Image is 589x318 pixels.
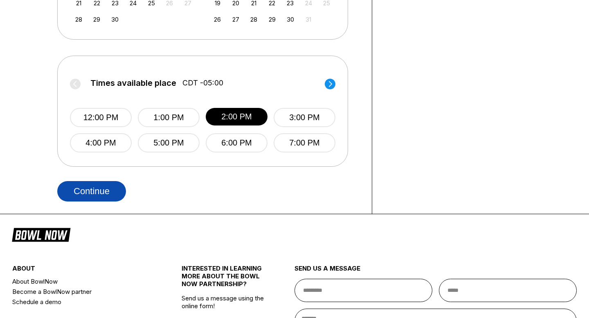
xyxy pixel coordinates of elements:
[274,108,335,127] button: 3:00 PM
[12,297,153,307] a: Schedule a demo
[303,14,314,25] div: Not available Friday, October 31st, 2025
[212,14,223,25] div: Choose Sunday, October 26th, 2025
[294,264,577,279] div: send us a message
[110,14,121,25] div: Choose Tuesday, September 30th, 2025
[12,287,153,297] a: Become a BowlNow partner
[138,133,200,152] button: 5:00 PM
[248,14,259,25] div: Choose Tuesday, October 28th, 2025
[70,133,132,152] button: 4:00 PM
[138,108,200,127] button: 1:00 PM
[267,14,278,25] div: Choose Wednesday, October 29th, 2025
[274,133,335,152] button: 7:00 PM
[12,276,153,287] a: About BowlNow
[230,14,241,25] div: Choose Monday, October 27th, 2025
[57,181,126,202] button: Continue
[73,14,84,25] div: Choose Sunday, September 28th, 2025
[206,133,268,152] button: 6:00 PM
[182,264,266,294] div: INTERESTED IN LEARNING MORE ABOUT THE BOWL NOW PARTNERSHIP?
[182,78,223,87] span: CDT -05:00
[285,14,296,25] div: Choose Thursday, October 30th, 2025
[90,78,176,87] span: Times available place
[12,264,153,276] div: about
[206,108,268,125] button: 2:00 PM
[70,108,132,127] button: 12:00 PM
[91,14,102,25] div: Choose Monday, September 29th, 2025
